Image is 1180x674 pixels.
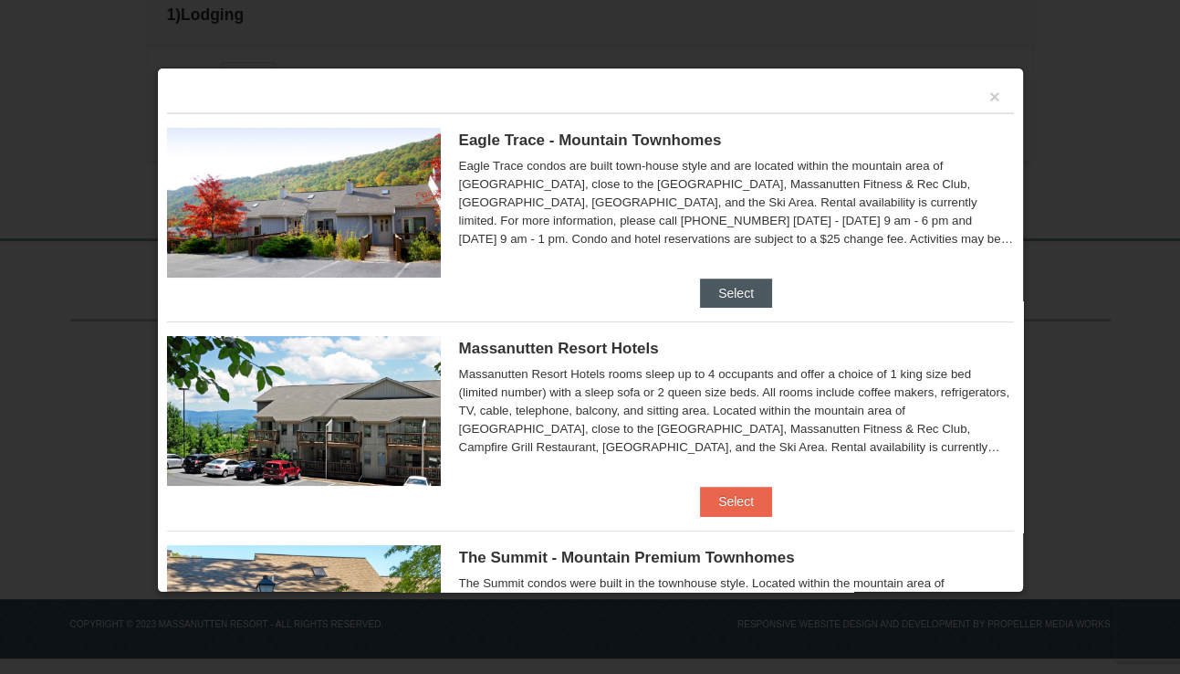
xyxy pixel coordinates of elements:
[459,574,1014,666] div: The Summit condos were built in the townhouse style. Located within the mountain area of [GEOGRAP...
[167,128,441,278] img: 19218983-1-9b289e55.jpg
[459,365,1014,457] div: Massanutten Resort Hotels rooms sleep up to 4 occupants and offer a choice of 1 king size bed (li...
[459,132,722,149] span: Eagle Trace - Mountain Townhomes
[167,336,441,486] img: 19219026-1-e3b4ac8e.jpg
[459,340,659,357] span: Massanutten Resort Hotels
[700,487,772,516] button: Select
[700,279,772,308] button: Select
[459,157,1014,248] div: Eagle Trace condos are built town-house style and are located within the mountain area of [GEOGRA...
[989,88,1000,106] button: ×
[459,549,795,566] span: The Summit - Mountain Premium Townhomes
